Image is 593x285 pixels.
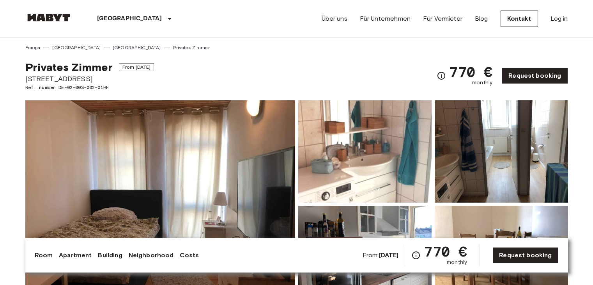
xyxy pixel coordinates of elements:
[25,61,113,74] span: Privates Zimmer
[173,44,210,51] a: Privates Zimmer
[298,100,432,203] img: Picture of unit DE-02-003-002-01HF
[97,14,162,23] p: [GEOGRAPHIC_DATA]
[180,251,199,260] a: Costs
[322,14,347,23] a: Über uns
[35,251,53,260] a: Room
[472,79,492,87] span: monthly
[25,44,41,51] a: Europa
[449,65,492,79] span: 770 €
[98,251,122,260] a: Building
[447,258,467,266] span: monthly
[424,244,467,258] span: 770 €
[423,14,462,23] a: Für Vermieter
[379,251,399,259] b: [DATE]
[25,74,154,84] span: [STREET_ADDRESS]
[59,251,92,260] a: Apartment
[501,11,538,27] a: Kontakt
[129,251,174,260] a: Neighborhood
[435,100,568,203] img: Picture of unit DE-02-003-002-01HF
[437,71,446,80] svg: Check cost overview for full price breakdown. Please note that discounts apply to new joiners onl...
[411,251,421,260] svg: Check cost overview for full price breakdown. Please note that discounts apply to new joiners onl...
[119,63,154,71] span: From [DATE]
[360,14,411,23] a: Für Unternehmen
[492,247,558,264] a: Request booking
[25,14,72,21] img: Habyt
[52,44,101,51] a: [GEOGRAPHIC_DATA]
[502,68,568,84] a: Request booking
[363,251,399,260] span: From:
[551,14,568,23] a: Log in
[475,14,488,23] a: Blog
[25,84,154,91] span: Ref. number DE-02-003-002-01HF
[113,44,161,51] a: [GEOGRAPHIC_DATA]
